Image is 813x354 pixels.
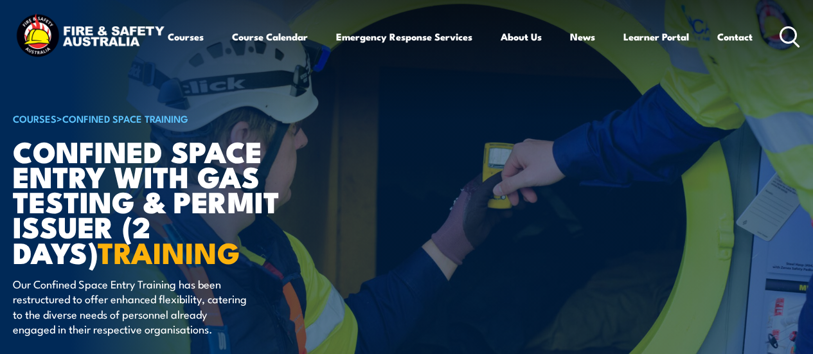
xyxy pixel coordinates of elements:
[501,21,542,52] a: About Us
[168,21,204,52] a: Courses
[336,21,472,52] a: Emergency Response Services
[13,111,57,125] a: COURSES
[62,111,188,125] a: Confined Space Training
[13,111,330,126] h6: >
[717,21,753,52] a: Contact
[623,21,689,52] a: Learner Portal
[232,21,308,52] a: Course Calendar
[13,276,247,337] p: Our Confined Space Entry Training has been restructured to offer enhanced flexibility, catering t...
[98,229,240,274] strong: TRAINING
[570,21,595,52] a: News
[13,138,330,264] h1: Confined Space Entry with Gas Testing & Permit Issuer (2 days)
